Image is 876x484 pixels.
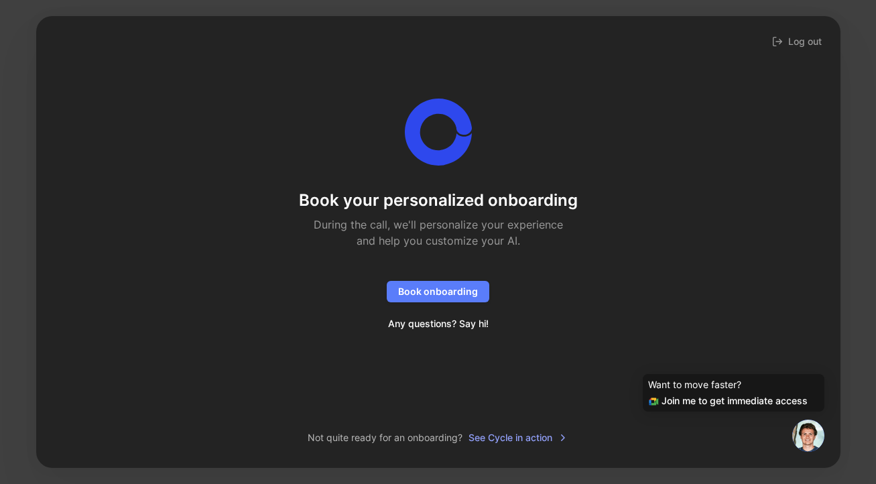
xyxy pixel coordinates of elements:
[387,281,489,302] button: Book onboarding
[377,313,500,335] button: Any questions? Say hi!
[468,429,569,446] button: See Cycle in action
[769,32,824,51] button: Log out
[648,377,819,393] div: Want to move faster?
[388,316,489,332] span: Any questions? Say hi!
[308,430,462,446] span: Not quite ready for an onboarding?
[468,430,568,446] span: See Cycle in action
[306,217,570,249] h2: During the call, we'll personalize your experience and help you customize your AI.
[648,393,819,409] div: Join me to get immediate access
[398,284,478,300] span: Book onboarding
[299,190,578,211] h1: Book your personalized onboarding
